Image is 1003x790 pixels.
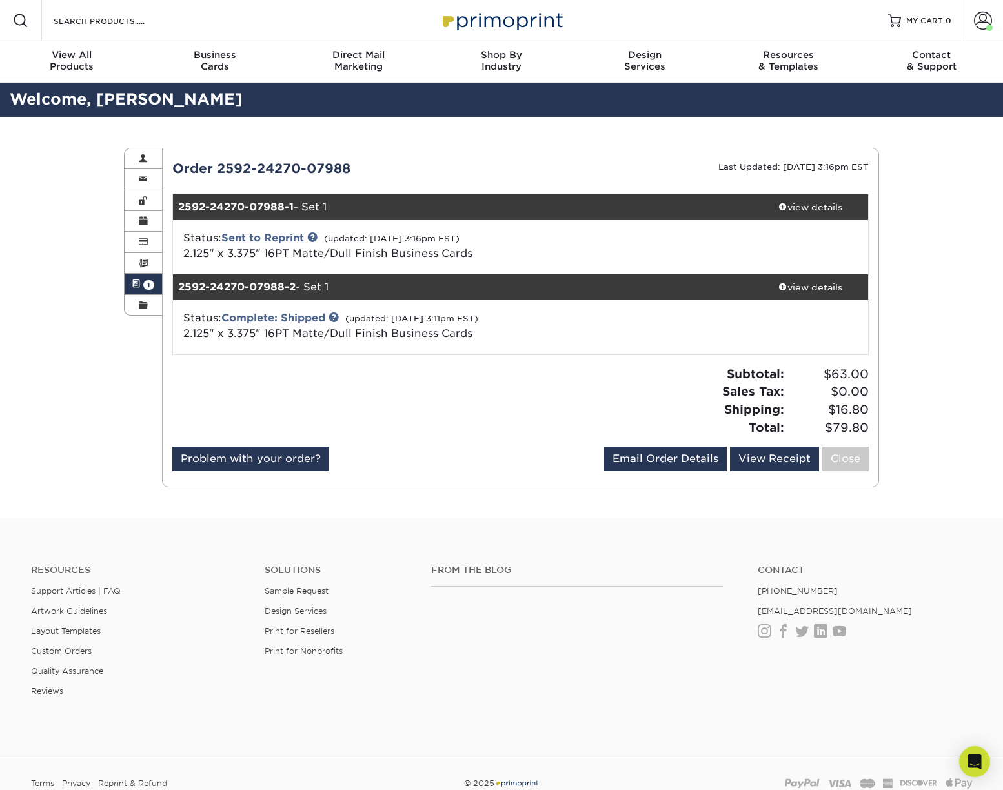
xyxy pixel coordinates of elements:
[172,447,329,471] a: Problem with your order?
[906,15,943,26] span: MY CART
[788,365,869,383] span: $63.00
[788,401,869,419] span: $16.80
[183,327,472,339] a: 2.125" x 3.375" 16PT Matte/Dull Finish Business Cards
[788,383,869,401] span: $0.00
[752,274,868,300] a: view details
[749,420,784,434] strong: Total:
[31,666,103,676] a: Quality Assurance
[860,49,1003,61] span: Contact
[860,41,1003,83] a: Contact& Support
[221,312,325,324] a: Complete: Shipped
[287,49,430,61] span: Direct Mail
[221,232,304,244] a: Sent to Reprint
[959,746,990,777] div: Open Intercom Messenger
[758,586,838,596] a: [PHONE_NUMBER]
[31,646,92,656] a: Custom Orders
[430,49,573,72] div: Industry
[730,447,819,471] a: View Receipt
[724,402,784,416] strong: Shipping:
[430,49,573,61] span: Shop By
[727,367,784,381] strong: Subtotal:
[494,778,540,788] img: Primoprint
[143,49,287,61] span: Business
[52,13,178,28] input: SEARCH PRODUCTS.....
[788,419,869,437] span: $79.80
[718,162,869,172] small: Last Updated: [DATE] 3:16pm EST
[265,626,334,636] a: Print for Resellers
[604,447,727,471] a: Email Order Details
[31,586,121,596] a: Support Articles | FAQ
[573,49,716,61] span: Design
[31,626,101,636] a: Layout Templates
[437,6,566,34] img: Primoprint
[31,606,107,616] a: Artwork Guidelines
[752,194,868,220] a: view details
[265,606,327,616] a: Design Services
[143,49,287,72] div: Cards
[752,201,868,214] div: view details
[125,274,162,294] a: 1
[183,247,472,259] a: 2.125" x 3.375" 16PT Matte/Dull Finish Business Cards
[178,281,296,293] strong: 2592-24270-07988-2
[822,447,869,471] a: Close
[722,384,784,398] strong: Sales Tax:
[946,16,951,25] span: 0
[174,310,636,341] div: Status:
[287,49,430,72] div: Marketing
[173,274,753,300] div: - Set 1
[345,314,478,323] small: (updated: [DATE] 3:11pm EST)
[31,686,63,696] a: Reviews
[716,49,860,72] div: & Templates
[324,234,460,243] small: (updated: [DATE] 3:16pm EST)
[431,565,723,576] h4: From the Blog
[573,49,716,72] div: Services
[758,606,912,616] a: [EMAIL_ADDRESS][DOMAIN_NAME]
[178,201,294,213] strong: 2592-24270-07988-1
[143,41,287,83] a: BusinessCards
[265,565,412,576] h4: Solutions
[265,646,343,656] a: Print for Nonprofits
[143,280,154,290] span: 1
[173,194,753,220] div: - Set 1
[287,41,430,83] a: Direct MailMarketing
[265,586,329,596] a: Sample Request
[573,41,716,83] a: DesignServices
[716,49,860,61] span: Resources
[174,230,636,261] div: Status:
[163,159,521,178] div: Order 2592-24270-07988
[752,281,868,294] div: view details
[31,565,245,576] h4: Resources
[758,565,972,576] a: Contact
[430,41,573,83] a: Shop ByIndustry
[716,41,860,83] a: Resources& Templates
[860,49,1003,72] div: & Support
